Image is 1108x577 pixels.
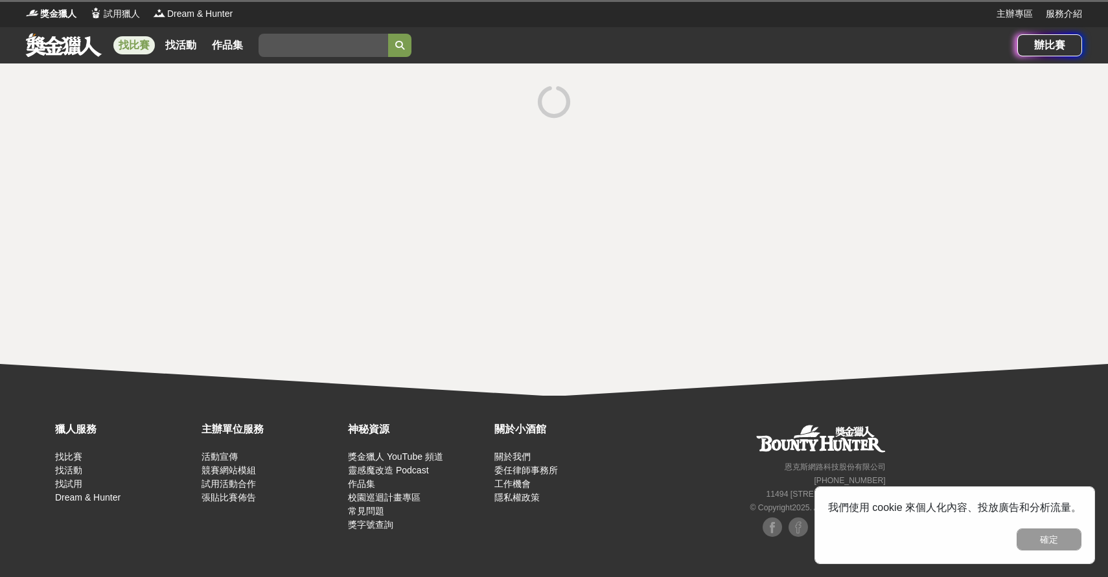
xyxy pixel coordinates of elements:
small: 11494 [STREET_ADDRESS] 3 樓 [766,490,885,499]
a: 競賽網站模組 [202,465,256,475]
a: 常見問題 [348,506,384,516]
span: 獎金獵人 [40,7,76,21]
a: 工作機會 [494,479,531,489]
a: 活動宣傳 [202,451,238,462]
a: 委任律師事務所 [494,465,558,475]
img: Logo [89,6,102,19]
span: 我們使用 cookie 來個人化內容、投放廣告和分析流量。 [828,502,1081,513]
a: 找活動 [55,465,82,475]
img: Logo [26,6,39,19]
a: Dream & Hunter [55,492,121,503]
small: [PHONE_NUMBER] [814,476,885,485]
a: 找活動 [160,36,202,54]
a: 服務介紹 [1046,7,1082,21]
a: 作品集 [348,479,375,489]
div: 關於小酒館 [494,422,634,437]
a: 試用活動合作 [202,479,256,489]
a: 找比賽 [113,36,155,54]
a: 靈感魔改造 Podcast [348,465,428,475]
a: 獎字號查詢 [348,519,393,530]
a: 找比賽 [55,451,82,462]
button: 確定 [1017,528,1081,550]
a: 主辦專區 [997,7,1033,21]
small: 恩克斯網路科技股份有限公司 [785,462,886,471]
a: Logo試用獵人 [89,7,140,21]
span: 試用獵人 [104,7,140,21]
div: 獵人服務 [55,422,195,437]
a: 找試用 [55,479,82,489]
a: 作品集 [207,36,248,54]
a: LogoDream & Hunter [153,7,233,21]
a: 校園巡迴計畫專區 [348,492,421,503]
a: 張貼比賽佈告 [202,492,256,503]
img: Logo [153,6,166,19]
img: Facebook [789,517,808,537]
img: Facebook [763,517,782,537]
a: 獎金獵人 YouTube 頻道 [348,451,443,462]
a: 關於我們 [494,451,531,462]
a: Logo獎金獵人 [26,7,76,21]
a: 辦比賽 [1017,34,1082,56]
a: 隱私權政策 [494,492,540,503]
div: 主辦單位服務 [202,422,341,437]
div: 神秘資源 [348,422,488,437]
small: © Copyright 2025 . All Rights Reserved. [750,503,885,512]
span: Dream & Hunter [167,7,233,21]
